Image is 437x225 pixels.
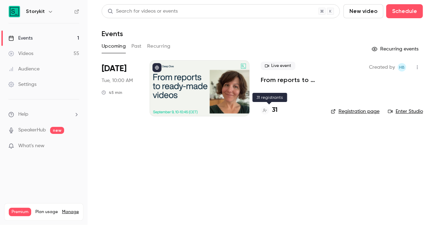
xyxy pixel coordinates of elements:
[102,77,133,84] span: Tue, 10:00 AM
[108,8,178,15] div: Search for videos or events
[147,41,171,52] button: Recurring
[331,108,380,115] a: Registration page
[8,81,36,88] div: Settings
[8,111,79,118] li: help-dropdown-opener
[399,63,405,71] span: HB
[388,108,423,115] a: Enter Studio
[35,209,58,215] span: Plan usage
[9,208,31,216] span: Premium
[102,29,123,38] h1: Events
[261,76,320,84] a: From reports to ready-made videos
[261,105,278,115] a: 31
[102,90,122,95] div: 45 min
[386,4,423,18] button: Schedule
[369,63,395,71] span: Created by
[369,43,423,55] button: Recurring events
[343,4,383,18] button: New video
[261,62,295,70] span: Live event
[102,63,127,74] span: [DATE]
[9,6,20,17] img: Storykit
[18,127,46,134] a: SpeakerHub
[8,35,33,42] div: Events
[131,41,142,52] button: Past
[18,111,28,118] span: Help
[62,209,79,215] a: Manage
[398,63,406,71] span: Heidi Bordal
[272,105,278,115] h4: 31
[18,142,45,150] span: What's new
[26,8,45,15] h6: Storykit
[8,66,40,73] div: Audience
[8,50,33,57] div: Videos
[50,127,64,134] span: new
[102,41,126,52] button: Upcoming
[102,60,138,116] div: Sep 9 Tue, 10:00 AM (Europe/Stockholm)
